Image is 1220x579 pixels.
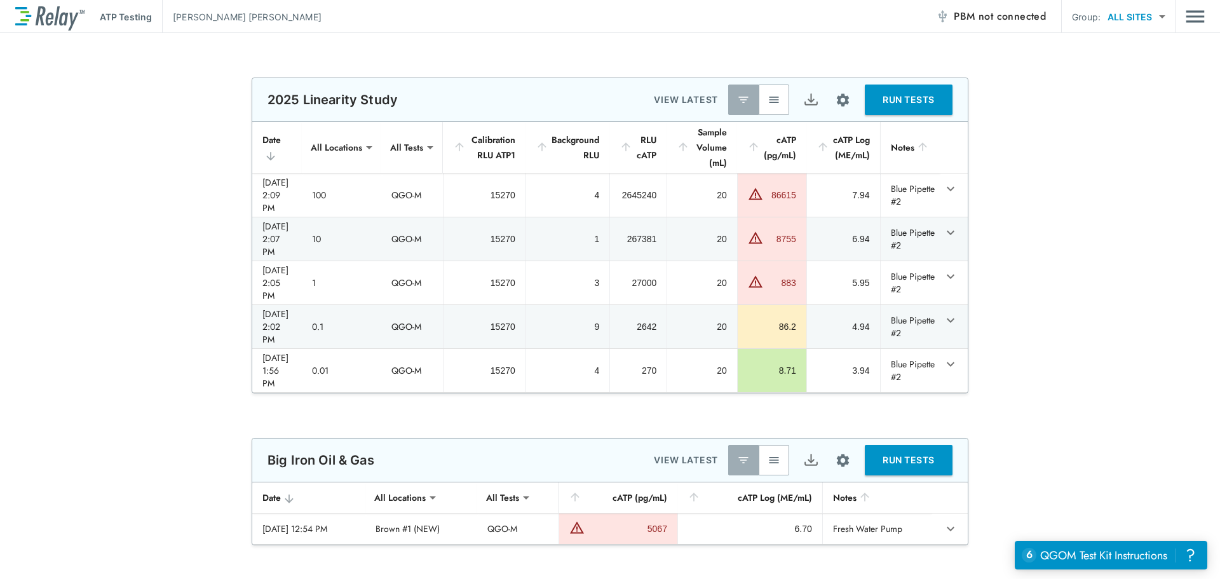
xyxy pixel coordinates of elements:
div: 270 [620,364,656,377]
iframe: Resource center [1015,541,1207,569]
div: 15270 [454,189,515,201]
button: Site setup [826,444,860,477]
div: 20 [677,233,726,245]
p: Big Iron Oil & Gas [268,453,374,468]
div: 8.71 [748,364,796,377]
div: All Tests [477,485,528,510]
div: All Tests [381,135,432,160]
button: PBM not connected [931,4,1051,29]
div: 15270 [454,364,515,377]
img: Export Icon [803,453,819,468]
span: PBM [954,8,1046,25]
img: LuminUltra Relay [15,3,85,31]
td: Blue Pipette #2 [880,261,940,304]
td: 0.1 [302,305,381,348]
div: [DATE] 1:56 PM [262,351,292,390]
td: QGO-M [477,514,559,544]
td: QGO-M [381,349,443,392]
div: cATP (pg/mL) [569,490,667,505]
div: [DATE] 2:09 PM [262,176,292,214]
div: Notes [833,490,921,505]
div: 9 [536,320,600,333]
img: Offline Icon [936,10,949,23]
img: View All [768,93,780,106]
div: 20 [677,364,726,377]
div: 6.94 [817,233,870,245]
button: Site setup [826,83,860,117]
img: Settings Icon [835,92,851,108]
div: [DATE] 2:02 PM [262,308,292,346]
button: Export [796,445,826,475]
div: 4 [536,189,600,201]
div: 15270 [454,233,515,245]
img: Latest [737,93,750,106]
button: Export [796,85,826,115]
div: 20 [677,276,726,289]
img: Drawer Icon [1186,4,1205,29]
button: Main menu [1186,4,1205,29]
div: 2642 [620,320,656,333]
div: 5.95 [817,276,870,289]
td: Blue Pipette #2 [880,174,940,217]
div: 86.2 [748,320,796,333]
td: QGO-M [381,305,443,348]
img: Warning [569,520,585,535]
div: RLU cATP [620,132,656,163]
button: expand row [940,518,961,540]
div: Background RLU [536,132,600,163]
div: 2645240 [620,189,656,201]
div: 883 [766,276,796,289]
p: ATP Testing [100,10,152,24]
span: not connected [979,9,1046,24]
img: Warning [748,230,763,245]
div: 15270 [454,320,515,333]
img: Warning [748,274,763,289]
td: Blue Pipette #2 [880,349,940,392]
td: QGO-M [381,217,443,261]
img: Warning [748,186,763,201]
div: Sample Volume (mL) [677,125,726,170]
img: View All [768,454,780,467]
div: [DATE] 12:54 PM [262,522,355,535]
div: cATP (pg/mL) [747,132,796,163]
div: 8755 [766,233,796,245]
img: Settings Icon [835,453,851,468]
td: QGO-M [381,261,443,304]
div: 3 [536,276,600,289]
p: [PERSON_NAME] [PERSON_NAME] [173,10,322,24]
td: 10 [302,217,381,261]
div: 20 [677,320,726,333]
p: 2025 Linearity Study [268,92,398,107]
th: Date [252,482,365,514]
div: 1 [536,233,600,245]
button: expand row [940,353,961,375]
div: cATP Log (ME/mL) [688,490,812,505]
img: Latest [737,454,750,467]
div: Notes [891,140,930,155]
td: QGO-M [381,174,443,217]
img: Export Icon [803,92,819,108]
div: 5067 [588,522,667,535]
button: expand row [940,266,961,287]
div: All Locations [302,135,371,160]
td: Blue Pipette #2 [880,217,940,261]
div: [DATE] 2:07 PM [262,220,292,258]
div: 4.94 [817,320,870,333]
div: 6.70 [688,522,812,535]
p: VIEW LATEST [654,453,718,468]
p: VIEW LATEST [654,92,718,107]
td: Fresh Water Pump [822,514,931,544]
div: All Locations [365,485,435,510]
button: RUN TESTS [865,85,952,115]
button: RUN TESTS [865,445,952,475]
div: [DATE] 2:05 PM [262,264,292,302]
table: sticky table [252,482,968,545]
div: 27000 [620,276,656,289]
button: expand row [940,178,961,200]
td: Brown #1 (NEW) [365,514,477,544]
p: Group: [1072,10,1101,24]
div: 7.94 [817,189,870,201]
